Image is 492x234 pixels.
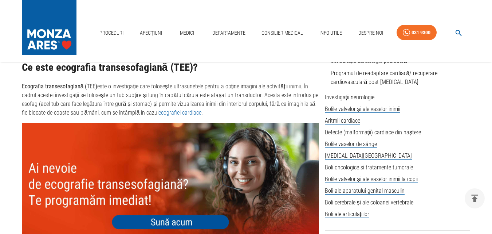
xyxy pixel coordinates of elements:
[97,26,126,41] a: Proceduri
[259,26,306,41] a: Consilier Medical
[412,28,430,37] div: 031 9300
[325,187,405,195] span: Boli ale aparatului genital masculin
[325,117,360,124] span: Aritmii cardiace
[325,211,369,218] span: Boli ale articulațiilor
[355,26,386,41] a: Despre Noi
[325,152,412,160] span: [MEDICAL_DATA][GEOGRAPHIC_DATA]
[325,141,377,148] span: Bolile vaselor de sânge
[325,94,374,101] span: Investigații neurologie
[22,62,319,73] h2: Ce este ecografia transesofagiană (TEE)?
[325,164,413,171] span: Boli oncologice si tratamente tumorale
[325,129,421,136] span: Defecte (malformații) cardiace din naștere
[331,70,438,85] a: Programul de readaptare cardiacă/ recuperare cardiovasculară post [MEDICAL_DATA]
[325,106,400,113] span: Bolile valvelor și ale vaselor inimii
[209,26,248,41] a: Departamente
[22,83,98,90] strong: Ecografia transesofagiană (TEE)
[137,26,165,41] a: Afecțiuni
[158,109,201,116] a: ecografiei cardiace
[22,82,319,117] p: este o investigație care folosește ultrasunetele pentru a obține imagini ale activității inimii. ...
[176,26,199,41] a: Medici
[325,176,418,183] span: Bolile valvelor și ale vaselor inimii la copii
[316,26,345,41] a: Info Utile
[465,188,485,208] button: delete
[325,199,413,206] span: Boli cerebrale și ale coloanei vertebrale
[397,25,437,41] a: 031 9300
